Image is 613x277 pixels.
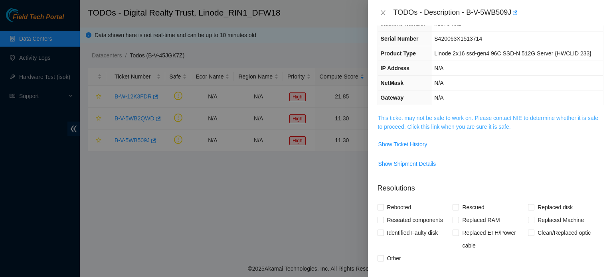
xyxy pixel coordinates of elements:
span: Reseated components [384,214,446,226]
span: Show Shipment Details [378,159,436,168]
button: Close [378,9,389,17]
span: Replaced ETH/Power cable [459,226,528,252]
span: Gateway [381,94,404,101]
span: Rebooted [384,201,415,214]
span: Replaced disk [534,201,576,214]
span: Product Type [381,50,416,57]
span: Replaced RAM [459,214,503,226]
p: Resolutions [378,177,603,194]
span: Replaced Machine [534,214,587,226]
span: close [380,10,386,16]
span: N/A [434,65,443,71]
span: N/A [434,80,443,86]
button: Show Shipment Details [378,157,437,170]
span: Clean/Replaced optic [534,226,594,239]
span: Identified Faulty disk [384,226,441,239]
span: Rescued [459,201,487,214]
a: This ticket may not be safe to work on. Please contact NIE to determine whether it is safe to pro... [378,115,598,130]
span: IP Address [381,65,409,71]
div: TODOs - Description - B-V-5WB509J [394,6,603,19]
button: Show Ticket History [378,138,428,151]
span: Serial Number [381,35,419,42]
span: Other [384,252,404,265]
span: Show Ticket History [378,140,427,149]
span: Linode 2x16 ssd-gen4 96C SSD-N 512G Server {HWCLID 233} [434,50,591,57]
span: N/A [434,94,443,101]
span: NetMask [381,80,404,86]
span: S420063X1513714 [434,35,482,42]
